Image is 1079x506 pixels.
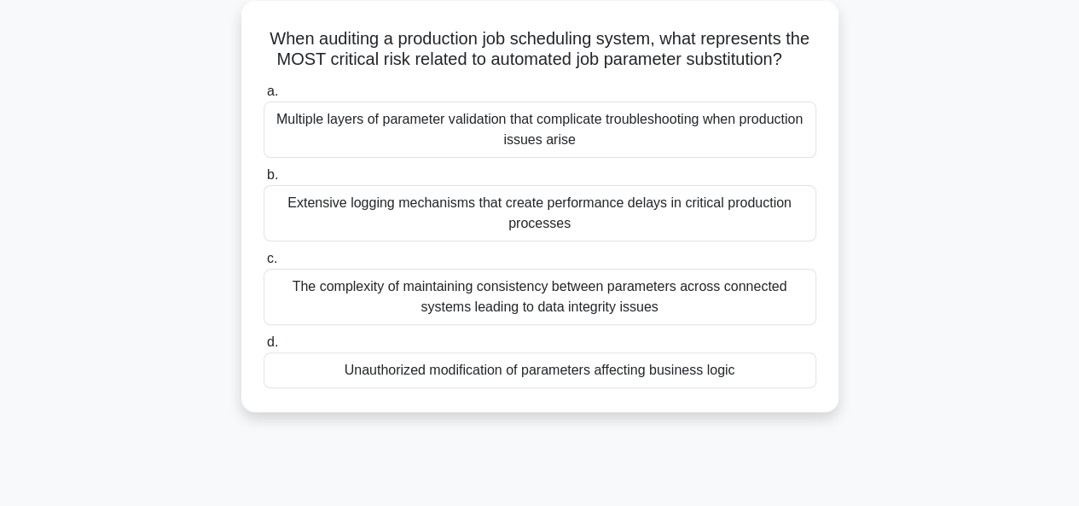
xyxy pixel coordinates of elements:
span: a. [267,84,278,98]
div: The complexity of maintaining consistency between parameters across connected systems leading to ... [264,269,816,325]
div: Extensive logging mechanisms that create performance delays in critical production processes [264,185,816,241]
span: d. [267,334,278,349]
span: c. [267,251,277,265]
div: Multiple layers of parameter validation that complicate troubleshooting when production issues arise [264,102,816,158]
h5: When auditing a production job scheduling system, what represents the MOST critical risk related ... [262,28,818,71]
div: Unauthorized modification of parameters affecting business logic [264,352,816,388]
span: b. [267,167,278,182]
